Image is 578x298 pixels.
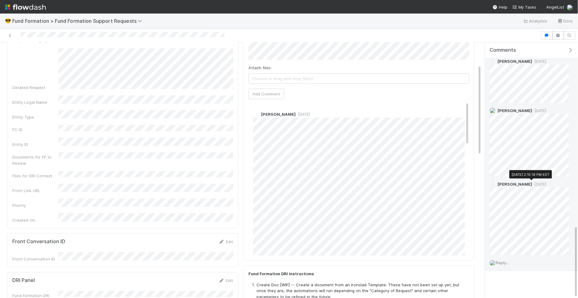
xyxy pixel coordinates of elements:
div: Files for DRI Context [12,173,59,179]
h5: Front Conversation ID [12,239,65,245]
span: 😎 [5,18,11,23]
div: Detailed Request [12,84,59,91]
span: Comments [490,47,516,53]
div: Created On [12,217,59,223]
div: Documents for FF to Review [12,154,59,166]
span: [DATE] [532,59,546,64]
div: Entity ID [12,141,59,147]
h5: DRI Panel [12,277,35,284]
span: [PERSON_NAME] [498,108,532,113]
span: [DATE] [296,112,310,117]
label: Attach files: [248,65,272,71]
img: avatar_892eb56c-5b5a-46db-bf0b-2a9023d0e8f8.png [490,181,496,187]
div: FC ID [12,127,59,133]
img: avatar_892eb56c-5b5a-46db-bf0b-2a9023d0e8f8.png [253,111,259,118]
strong: Fund Formation DRI Instructions [248,271,314,276]
a: Edit [219,278,233,283]
img: avatar_2de93f86-b6c7-4495-bfe2-fb093354a53c.png [567,4,573,10]
a: Analytics [523,17,547,25]
div: Entity Type [12,114,59,120]
img: avatar_b18de8e2-1483-4e81-aa60-0a3d21592880.png [490,107,496,114]
img: avatar_2de93f86-b6c7-4495-bfe2-fb093354a53c.png [490,260,496,266]
a: Docs [557,17,573,25]
span: [DATE] [532,182,546,187]
img: avatar_892eb56c-5b5a-46db-bf0b-2a9023d0e8f8.png [490,58,496,65]
span: My Tasks [512,5,537,10]
a: Edit [219,239,233,244]
span: Reply... [496,260,509,265]
div: Entity Legal Name [12,99,59,105]
img: logo-inverted-e16ddd16eac7371096b0.svg [5,2,46,12]
div: Help [493,4,507,10]
span: AngelList [547,5,564,10]
span: Choose or drag and drop file(s) [249,74,469,83]
span: [PERSON_NAME] [261,112,296,117]
span: [DATE] [532,108,546,113]
div: Front Conversation ID [12,256,59,262]
button: Add Comment [248,89,284,99]
span: Fund Formation > Fund Formation Support Requests [12,18,145,24]
div: Priority [12,202,59,208]
span: [PERSON_NAME] [498,182,532,187]
a: My Tasks [512,4,537,10]
div: Front Link URL [12,187,59,194]
span: [PERSON_NAME] [498,59,532,64]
